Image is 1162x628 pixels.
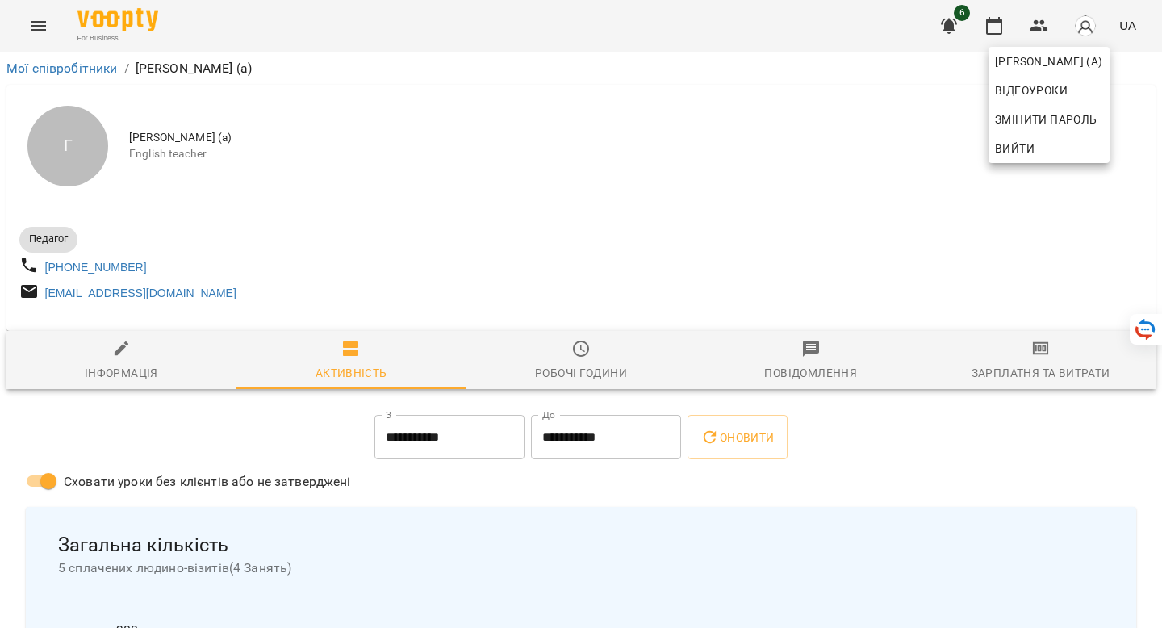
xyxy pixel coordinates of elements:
button: Вийти [989,134,1110,163]
a: [PERSON_NAME] (а) [989,47,1110,76]
span: [PERSON_NAME] (а) [995,52,1103,71]
span: Відеоуроки [995,81,1068,100]
a: Відеоуроки [989,76,1074,105]
span: Вийти [995,139,1035,158]
a: Змінити пароль [989,105,1110,134]
span: Змінити пароль [995,110,1103,129]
